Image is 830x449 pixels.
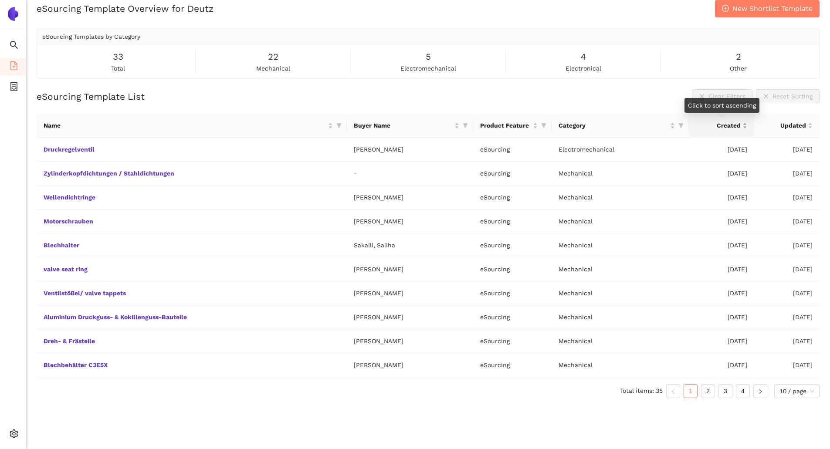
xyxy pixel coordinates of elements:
span: mechanical [256,64,290,73]
td: [PERSON_NAME] [347,281,473,305]
li: 2 [701,384,715,398]
td: [PERSON_NAME] [347,353,473,377]
span: file-add [10,58,18,76]
span: Name [44,121,326,130]
td: Mechanical [552,209,689,233]
span: eSourcing Templates by Category [42,33,140,40]
td: eSourcing [473,233,552,257]
li: Previous Page [666,384,680,398]
span: 33 [113,50,123,64]
li: Next Page [753,384,767,398]
td: [PERSON_NAME] [347,209,473,233]
span: electronical [566,64,601,73]
td: [PERSON_NAME] [347,305,473,329]
span: 2 [736,50,741,64]
td: Electromechanical [552,138,689,162]
span: electromechanical [400,64,456,73]
th: this column's title is Category,this column is sortable [552,114,689,138]
td: [DATE] [754,305,820,329]
span: filter [461,119,470,132]
th: this column's title is Created,this column is sortable [689,114,754,138]
li: 1 [684,384,698,398]
td: [PERSON_NAME] [347,186,473,209]
span: container [10,79,18,97]
td: eSourcing [473,209,552,233]
span: other [730,64,747,73]
td: Mechanical [552,186,689,209]
td: eSourcing [473,305,552,329]
td: [DATE] [689,186,754,209]
td: Mechanical [552,233,689,257]
td: [PERSON_NAME] [347,257,473,281]
td: [DATE] [689,162,754,186]
span: left [671,389,676,394]
td: - [347,162,473,186]
td: eSourcing [473,281,552,305]
td: [DATE] [689,281,754,305]
td: [DATE] [754,353,820,377]
li: Total items: 35 [620,384,663,398]
td: eSourcing [473,186,552,209]
span: search [10,37,18,55]
span: filter [539,119,548,132]
span: filter [678,123,684,128]
td: Mechanical [552,353,689,377]
h2: eSourcing Template List [37,90,145,103]
td: [DATE] [689,353,754,377]
button: closeClear Filters [692,89,752,103]
button: closeReset Sorting [756,89,820,103]
span: Buyer Name [354,121,453,130]
a: 2 [701,385,715,398]
td: Sakalli, Saliha [347,233,473,257]
td: [PERSON_NAME] [347,138,473,162]
td: [PERSON_NAME] [347,329,473,353]
td: Mechanical [552,329,689,353]
a: 4 [736,385,749,398]
span: 5 [426,50,431,64]
th: this column's title is Buyer Name,this column is sortable [347,114,473,138]
span: Category [559,121,668,130]
td: eSourcing [473,329,552,353]
td: [DATE] [689,257,754,281]
td: eSourcing [473,138,552,162]
td: [DATE] [754,186,820,209]
span: New Shortlist Template [732,3,813,14]
span: filter [335,119,343,132]
td: Mechanical [552,305,689,329]
span: Created [696,121,741,130]
span: filter [463,123,468,128]
td: eSourcing [473,162,552,186]
button: left [666,384,680,398]
td: [DATE] [689,329,754,353]
span: filter [541,123,546,128]
span: filter [677,119,685,132]
td: Mechanical [552,281,689,305]
img: Logo [6,7,20,21]
td: [DATE] [689,138,754,162]
span: 10 / page [779,385,814,398]
a: 3 [719,385,732,398]
span: total [111,64,125,73]
div: Click to sort ascending [684,98,759,113]
td: Mechanical [552,257,689,281]
span: 22 [268,50,278,64]
td: [DATE] [754,329,820,353]
td: [DATE] [754,138,820,162]
span: 4 [581,50,586,64]
span: right [758,389,763,394]
li: 3 [718,384,732,398]
button: right [753,384,767,398]
a: 1 [684,385,697,398]
li: 4 [736,384,750,398]
td: [DATE] [689,209,754,233]
td: [DATE] [754,281,820,305]
td: [DATE] [754,162,820,186]
td: [DATE] [754,209,820,233]
span: Product Feature [480,121,531,130]
td: eSourcing [473,257,552,281]
h2: eSourcing Template Overview for Deutz [37,2,213,15]
th: this column's title is Updated,this column is sortable [754,114,820,138]
td: [DATE] [689,305,754,329]
td: [DATE] [754,257,820,281]
td: [DATE] [689,233,754,257]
